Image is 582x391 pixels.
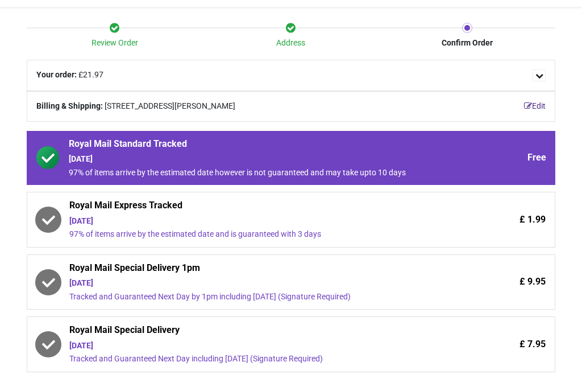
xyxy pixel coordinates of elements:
div: Review Order [27,38,203,49]
span: £ [78,70,103,79]
div: Address [203,38,379,49]
span: Royal Mail Special Delivery [69,324,450,340]
span: Royal Mail Standard Tracked [69,138,451,154]
span: Royal Mail Special Delivery 1pm [69,262,450,278]
b: Billing & Shipping: [36,101,103,110]
span: [STREET_ADDRESS][PERSON_NAME] [105,101,235,112]
div: Tracked and Guaranteed Next Day by 1pm including [DATE] (Signature Required) [69,291,450,303]
div: [DATE] [69,216,450,227]
div: 97% of items arrive by the estimated date and is guaranteed with 3 days [69,229,450,240]
div: [DATE] [69,340,450,352]
a: Edit [524,101,546,112]
div: Tracked and Guaranteed Next Day including [DATE] (Signature Required) [69,353,450,365]
div: [DATE] [69,154,451,165]
div: 97% of items arrive by the estimated date however is not guaranteed and may take upto 10 days [69,167,451,179]
span: £ 9.95 [519,275,546,288]
span: £ 1.99 [519,213,546,226]
div: [DATE] [69,278,450,289]
span: Royal Mail Express Tracked [69,199,450,215]
b: Your order: [36,70,77,79]
span: 21.97 [83,70,103,79]
div: Confirm Order [379,38,555,49]
span: £ 7.95 [519,338,546,351]
span: Free [527,151,546,164]
span: Details [533,69,546,81]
